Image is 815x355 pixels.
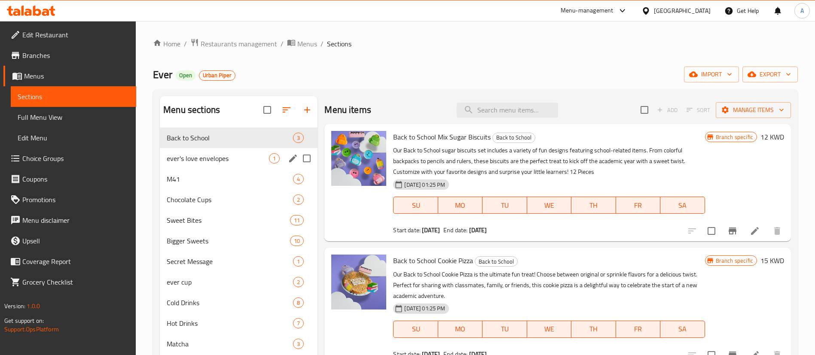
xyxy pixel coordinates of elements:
[290,236,304,246] div: items
[167,194,293,205] span: Chocolate Cups
[160,251,317,272] div: Secret Message1
[167,133,293,143] span: Back to School
[3,210,136,231] a: Menu disclaimer
[616,321,661,338] button: FR
[167,256,293,267] div: Secret Message
[293,277,304,287] div: items
[664,323,702,335] span: SA
[167,215,290,225] span: Sweet Bites
[176,72,195,79] span: Open
[4,300,25,312] span: Version:
[750,226,760,236] a: Edit menu item
[760,255,784,267] h6: 15 KWD
[293,134,303,142] span: 3
[160,334,317,354] div: Matcha3
[11,127,136,148] a: Edit Menu
[331,131,386,186] img: Back to School Mix Sugar Biscuits
[287,152,299,165] button: edit
[293,339,304,349] div: items
[22,256,129,267] span: Coverage Report
[722,221,743,241] button: Branch-specific-item
[184,39,187,49] li: /
[293,175,303,183] span: 4
[712,257,757,265] span: Branch specific
[561,6,614,16] div: Menu-management
[393,225,421,236] span: Start date:
[293,133,304,143] div: items
[397,199,434,212] span: SU
[442,323,479,335] span: MO
[482,197,527,214] button: TU
[290,216,303,225] span: 11
[160,169,317,189] div: M414
[3,24,136,45] a: Edit Restaurant
[321,39,324,49] li: /
[160,189,317,210] div: Chocolate Cups2
[493,133,535,143] span: Back to School
[269,153,280,164] div: items
[293,319,303,328] span: 7
[712,133,757,141] span: Branch specific
[281,39,284,49] li: /
[760,131,784,143] h6: 12 KWD
[443,225,467,236] span: End date:
[293,278,303,286] span: 2
[527,197,572,214] button: WE
[635,101,653,119] span: Select section
[167,297,293,308] div: Cold Drinks
[571,321,616,338] button: TH
[475,256,518,267] div: Back to School
[24,71,129,81] span: Menus
[167,318,293,328] div: Hot Drinks
[486,199,524,212] span: TU
[160,148,317,169] div: ever's love envelopes1edit
[293,318,304,328] div: items
[22,174,129,184] span: Coupons
[482,321,527,338] button: TU
[167,153,269,164] span: ever's love envelopes
[438,321,483,338] button: MO
[681,103,716,117] span: Select section first
[287,38,317,49] a: Menus
[531,323,568,335] span: WE
[327,39,351,49] span: Sections
[324,103,371,116] h2: Menu items
[167,236,290,246] span: Bigger Sweets
[11,86,136,107] a: Sections
[469,225,487,236] b: [DATE]
[702,222,720,240] span: Select to update
[27,300,40,312] span: 1.0.0
[18,112,129,122] span: Full Menu View
[22,153,129,164] span: Choice Groups
[397,323,434,335] span: SU
[293,194,304,205] div: items
[401,181,449,189] span: [DATE] 01:25 PM
[486,323,524,335] span: TU
[293,196,303,204] span: 2
[3,66,136,86] a: Menus
[199,72,235,79] span: Urban Piper
[163,103,220,116] h2: Menu sections
[190,38,277,49] a: Restaurants management
[153,39,180,49] a: Home
[160,313,317,334] div: Hot Drinks7
[723,105,784,115] span: Manage items
[293,299,303,307] span: 8
[331,255,386,309] img: Back to School Cookie Pizza
[22,30,129,40] span: Edit Restaurant
[442,199,479,212] span: MO
[492,133,535,143] div: Back to School
[160,272,317,292] div: ever cup2
[22,194,129,205] span: Promotions
[11,107,136,127] a: Full Menu View
[293,340,303,348] span: 3
[393,269,705,301] p: Our Back to School Cookie Pizza is the ultimate fun treat! Choose between original or sprinkle fl...
[691,69,732,80] span: import
[201,39,277,49] span: Restaurants management
[4,315,44,326] span: Get support on:
[153,65,172,84] span: Ever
